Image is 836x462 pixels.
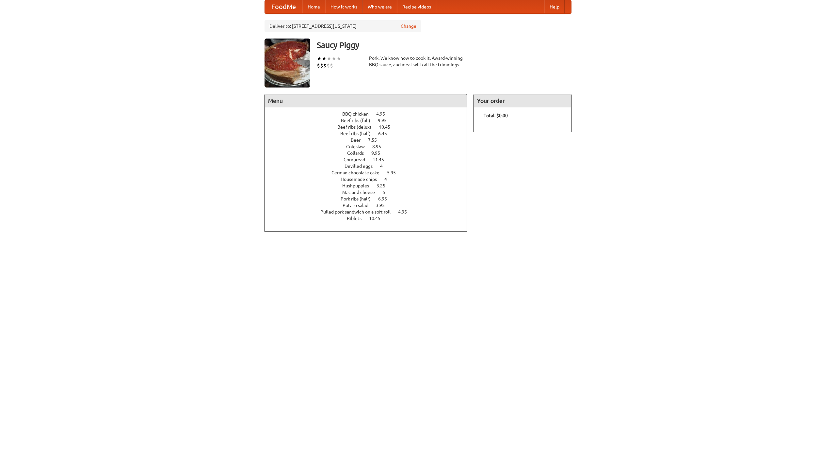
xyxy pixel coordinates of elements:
span: 4.95 [398,209,413,215]
a: Home [302,0,325,13]
span: Pulled pork sandwich on a soft roll [320,209,397,215]
img: angular.jpg [265,39,310,88]
a: Collards 9.95 [347,151,392,156]
a: Mac and cheese 6 [342,190,397,195]
a: Change [401,23,416,29]
a: German chocolate cake 5.95 [331,170,408,175]
span: 10.45 [379,124,397,130]
span: 8.95 [372,144,388,149]
span: 9.95 [371,151,387,156]
li: $ [320,62,323,69]
span: 4.95 [376,111,392,117]
span: Beef ribs (full) [341,118,377,123]
li: ★ [322,55,327,62]
span: Coleslaw [346,144,371,149]
a: Cornbread 11.45 [344,157,396,162]
a: Housemade chips 4 [341,177,399,182]
span: 9.95 [378,118,393,123]
div: Deliver to: [STREET_ADDRESS][US_STATE] [265,20,421,32]
a: Recipe videos [397,0,436,13]
span: Devilled eggs [345,164,379,169]
span: BBQ chicken [342,111,375,117]
li: $ [327,62,330,69]
a: Devilled eggs 4 [345,164,395,169]
a: How it works [325,0,362,13]
span: 6 [382,190,392,195]
span: Beer [351,137,367,143]
a: Who we are [362,0,397,13]
span: 10.45 [369,216,387,221]
span: Potato salad [343,203,375,208]
span: 3.25 [377,183,392,188]
a: Pulled pork sandwich on a soft roll 4.95 [320,209,419,215]
li: ★ [331,55,336,62]
span: 11.45 [373,157,391,162]
span: Housemade chips [341,177,383,182]
li: ★ [327,55,331,62]
a: Beef ribs (full) 9.95 [341,118,399,123]
h4: Menu [265,94,467,107]
span: 6.45 [378,131,394,136]
span: 5.95 [387,170,402,175]
span: Beef ribs (half) [340,131,377,136]
h4: Your order [474,94,571,107]
a: FoodMe [265,0,302,13]
span: 6.95 [378,196,394,201]
a: Beer 7.55 [351,137,389,143]
a: Riblets 10.45 [347,216,393,221]
span: Collards [347,151,370,156]
div: Pork. We know how to cook it. Award-winning BBQ sauce, and meat with all the trimmings. [369,55,467,68]
span: German chocolate cake [331,170,386,175]
span: Cornbread [344,157,372,162]
span: Hushpuppies [342,183,376,188]
a: Beef ribs (half) 6.45 [340,131,399,136]
li: $ [317,62,320,69]
h3: Saucy Piggy [317,39,571,52]
a: Pork ribs (half) 6.95 [341,196,399,201]
a: Potato salad 3.95 [343,203,397,208]
li: $ [323,62,327,69]
span: 7.55 [368,137,383,143]
li: ★ [336,55,341,62]
span: Pork ribs (half) [341,196,377,201]
span: Beef ribs (delux) [337,124,378,130]
b: Total: $0.00 [484,113,508,118]
a: Coleslaw 8.95 [346,144,393,149]
li: ★ [317,55,322,62]
a: Help [544,0,565,13]
span: Mac and cheese [342,190,381,195]
a: BBQ chicken 4.95 [342,111,397,117]
span: 3.95 [376,203,391,208]
span: 4 [380,164,389,169]
a: Hushpuppies 3.25 [342,183,397,188]
span: 4 [384,177,394,182]
a: Beef ribs (delux) 10.45 [337,124,402,130]
li: $ [330,62,333,69]
span: Riblets [347,216,368,221]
